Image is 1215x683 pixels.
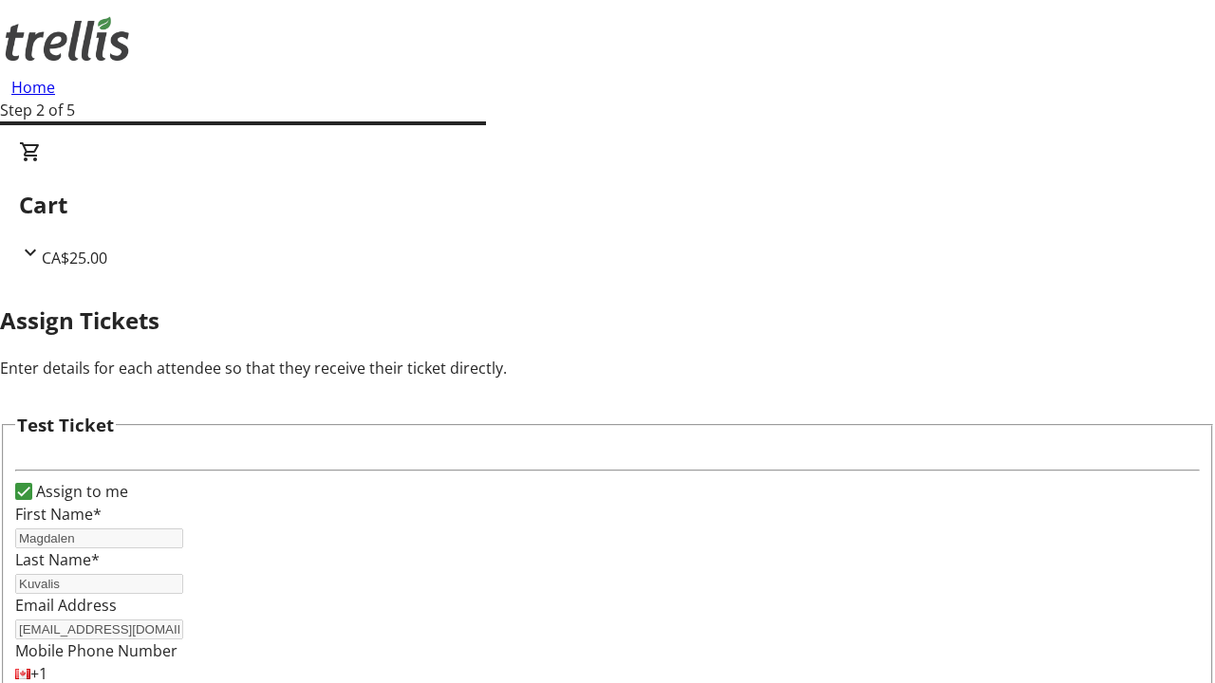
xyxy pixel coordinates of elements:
[19,188,1196,222] h2: Cart
[19,140,1196,269] div: CartCA$25.00
[15,595,117,616] label: Email Address
[15,640,178,661] label: Mobile Phone Number
[42,248,107,268] span: CA$25.00
[32,480,128,503] label: Assign to me
[15,549,100,570] label: Last Name*
[17,412,114,438] h3: Test Ticket
[15,504,102,525] label: First Name*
